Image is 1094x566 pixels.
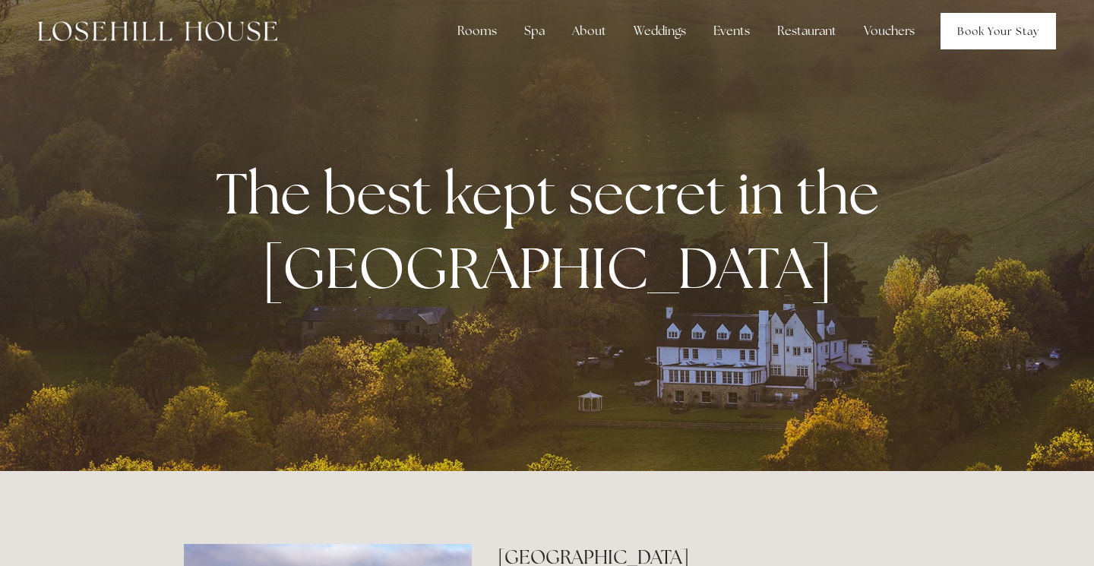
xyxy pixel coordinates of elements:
img: Losehill House [38,21,277,41]
a: Vouchers [852,16,927,46]
div: Restaurant [765,16,849,46]
a: Book Your Stay [941,13,1056,49]
strong: The best kept secret in the [GEOGRAPHIC_DATA] [216,156,891,305]
div: Spa [512,16,557,46]
div: Rooms [445,16,509,46]
div: Events [701,16,762,46]
div: About [560,16,618,46]
div: Weddings [621,16,698,46]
